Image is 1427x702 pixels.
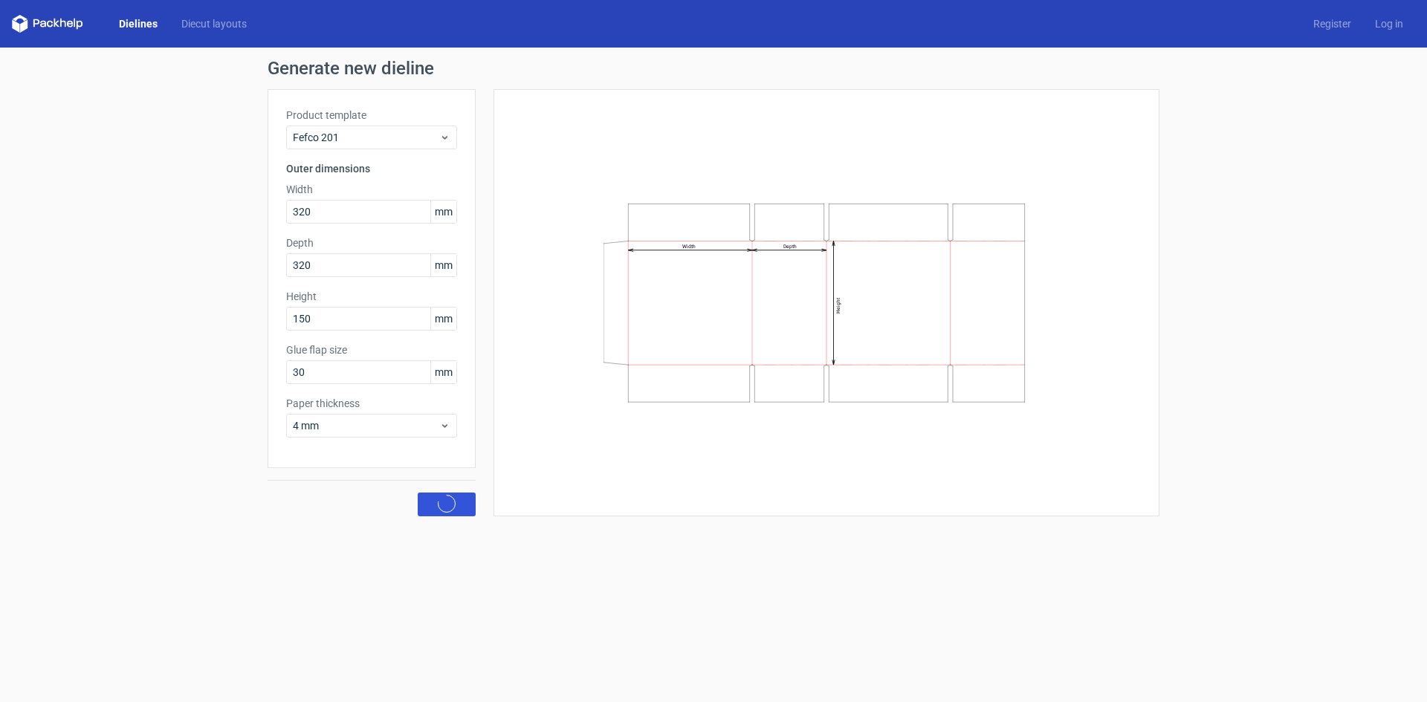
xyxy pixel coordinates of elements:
[286,235,457,250] label: Depth
[835,298,841,313] text: Height
[1301,16,1363,31] a: Register
[293,418,439,433] span: 4 mm
[107,16,169,31] a: Dielines
[268,59,1159,77] h1: Generate new dieline
[169,16,259,31] a: Diecut layouts
[1363,16,1415,31] a: Log in
[286,289,457,304] label: Height
[430,254,456,276] span: mm
[286,161,457,176] h3: Outer dimensions
[286,396,457,411] label: Paper thickness
[286,182,457,197] label: Width
[783,244,797,250] text: Depth
[293,130,439,145] span: Fefco 201
[286,342,457,357] label: Glue flap size
[682,244,696,250] text: Width
[430,308,456,330] span: mm
[430,201,456,223] span: mm
[286,108,457,123] label: Product template
[430,361,456,383] span: mm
